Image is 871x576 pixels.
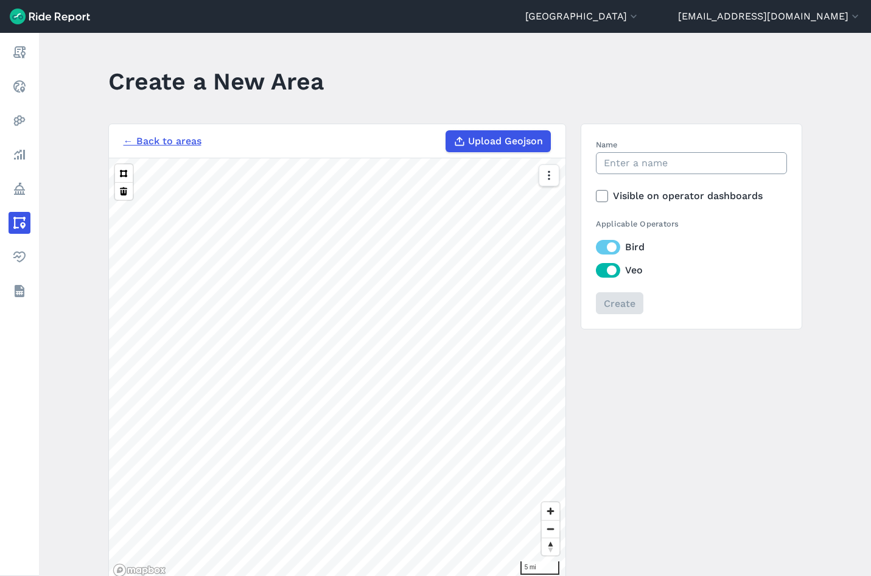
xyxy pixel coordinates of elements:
[115,182,133,200] button: Delete
[596,240,787,255] label: Bird
[542,502,559,520] button: Zoom in
[108,65,324,98] h1: Create a New Area
[678,9,861,24] button: [EMAIL_ADDRESS][DOMAIN_NAME]
[9,178,30,200] a: Policy
[520,561,559,575] div: 5 mi
[596,263,787,278] label: Veo
[9,246,30,268] a: Health
[596,152,787,174] input: Enter a name
[525,9,640,24] button: [GEOGRAPHIC_DATA]
[9,76,30,97] a: Realtime
[596,189,787,203] label: Visible on operator dashboards
[596,139,787,150] label: Name
[542,538,559,555] button: Reset bearing to north
[10,9,90,24] img: Ride Report
[9,212,30,234] a: Areas
[124,134,201,149] a: ← Back to areas
[542,520,559,538] button: Zoom out
[9,110,30,132] a: Heatmaps
[9,144,30,166] a: Analyze
[9,41,30,63] a: Report
[596,218,787,230] div: Applicable Operators
[468,134,543,149] span: Upload Geojson
[115,164,133,182] button: Polygon tool (p)
[9,280,30,302] a: Datasets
